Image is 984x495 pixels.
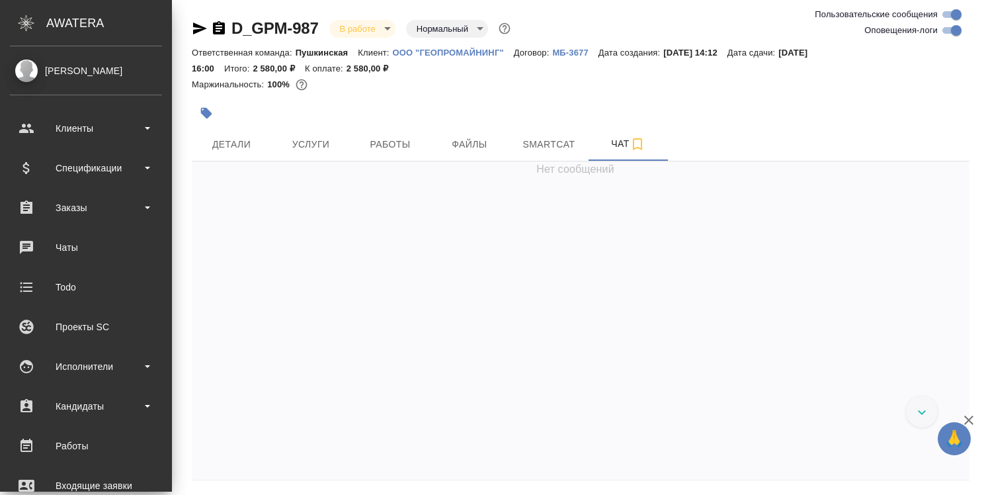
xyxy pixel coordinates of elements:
p: Клиент: [358,48,392,58]
button: 0.01 RUB; [293,76,310,93]
span: Работы [358,136,422,153]
span: Чат [596,136,660,152]
button: Скопировать ссылку [211,21,227,36]
p: 100% [267,79,293,89]
button: Скопировать ссылку для ЯМессенджера [192,21,208,36]
a: МБ-3677 [552,46,598,58]
div: Кандидаты [10,396,162,416]
p: ООО "ГЕОПРОМАЙНИНГ" [393,48,514,58]
div: Заказы [10,198,162,218]
div: Клиенты [10,118,162,138]
a: D_GPM-987 [231,19,319,37]
span: Услуги [279,136,343,153]
p: Итого: [224,64,253,73]
div: В работе [329,20,395,38]
p: Дата создания: [598,48,663,58]
div: Проекты SC [10,317,162,337]
div: [PERSON_NAME] [10,64,162,78]
div: Исполнители [10,357,162,377]
p: Маржинальность: [192,79,267,89]
p: 2 580,00 ₽ [347,64,399,73]
a: ООО "ГЕОПРОМАЙНИНГ" [393,46,514,58]
p: [DATE] 14:12 [663,48,727,58]
div: В работе [406,20,488,38]
span: Пользовательские сообщения [815,8,938,21]
a: Работы [3,429,169,463]
p: К оплате: [305,64,347,73]
button: Нормальный [413,23,472,34]
p: МБ-3677 [552,48,598,58]
span: Нет сообщений [536,161,614,177]
a: Проекты SC [3,310,169,343]
span: 🙏 [943,425,965,453]
p: Ответственная команда: [192,48,296,58]
a: Чаты [3,231,169,264]
p: Пушкинская [296,48,358,58]
span: Оповещения-логи [864,24,938,37]
a: Todo [3,271,169,304]
div: AWATERA [46,10,172,36]
button: Добавить тэг [192,99,221,128]
div: Todo [10,277,162,297]
span: Smartcat [517,136,581,153]
button: В работе [336,23,380,34]
div: Чаты [10,238,162,257]
p: 2 580,00 ₽ [253,64,305,73]
button: 🙏 [938,422,971,455]
div: Работы [10,436,162,456]
div: Спецификации [10,158,162,178]
svg: Подписаться [630,136,645,152]
p: Договор: [514,48,553,58]
span: Детали [200,136,263,153]
button: Доп статусы указывают на важность/срочность заказа [496,20,513,37]
p: Дата сдачи: [727,48,778,58]
span: Файлы [438,136,501,153]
